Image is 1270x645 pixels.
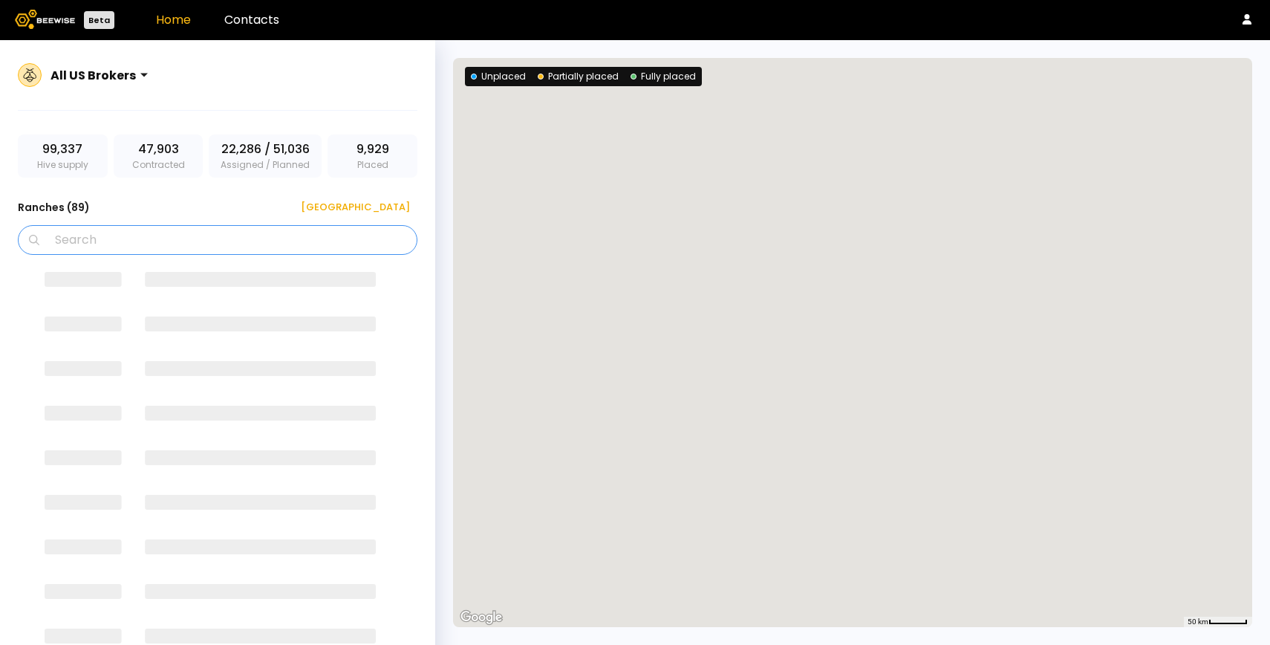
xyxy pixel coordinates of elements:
[15,10,75,29] img: Beewise logo
[471,70,526,83] div: Unplaced
[156,11,191,28] a: Home
[224,11,279,28] a: Contacts
[18,134,108,178] div: Hive supply
[631,70,696,83] div: Fully placed
[457,608,506,627] a: Open this area in Google Maps (opens a new window)
[283,195,417,219] button: [GEOGRAPHIC_DATA]
[138,140,179,158] span: 47,903
[356,140,389,158] span: 9,929
[538,70,619,83] div: Partially placed
[1183,617,1252,627] button: Map Scale: 50 km per 49 pixels
[209,134,322,178] div: Assigned / Planned
[328,134,417,178] div: Placed
[457,608,506,627] img: Google
[1188,618,1208,626] span: 50 km
[290,200,410,215] div: [GEOGRAPHIC_DATA]
[114,134,203,178] div: Contracted
[51,66,136,85] div: All US Brokers
[42,140,82,158] span: 99,337
[18,197,90,218] h3: Ranches ( 89 )
[221,140,310,158] span: 22,286 / 51,036
[84,11,114,29] div: Beta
